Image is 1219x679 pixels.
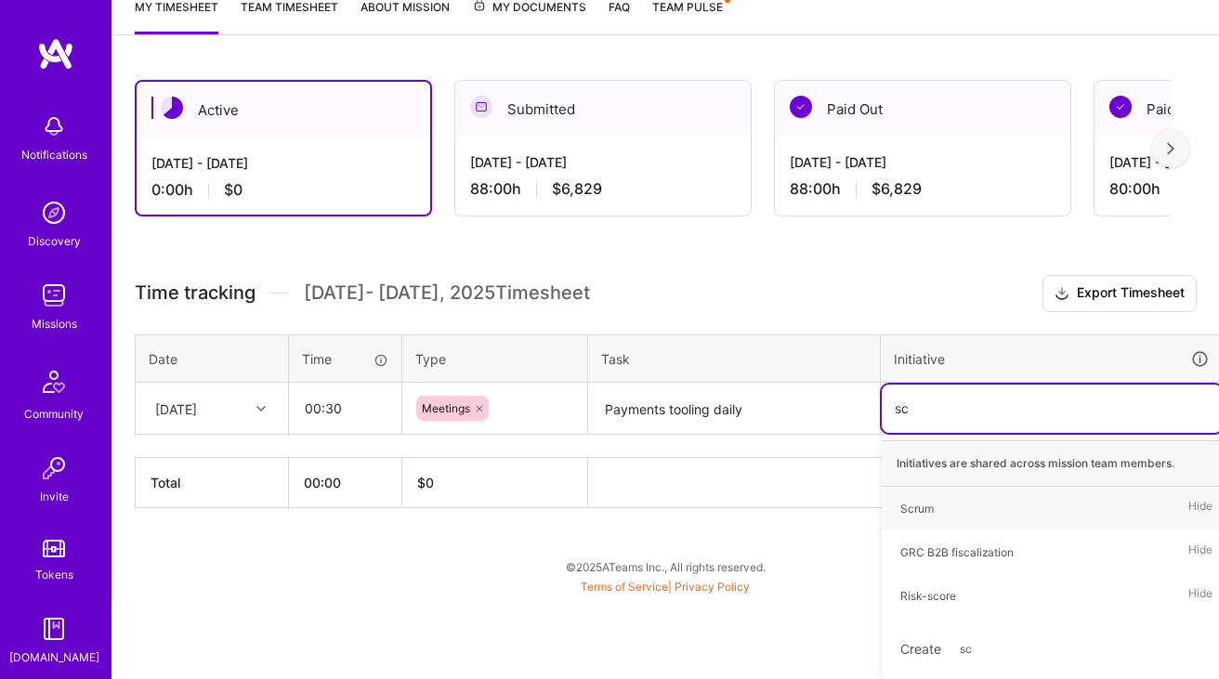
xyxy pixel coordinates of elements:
[675,580,750,594] a: Privacy Policy
[256,404,266,413] i: icon Chevron
[151,180,415,200] div: 0:00 h
[552,179,602,199] span: $6,829
[35,610,72,647] img: guide book
[1188,496,1212,521] span: Hide
[790,152,1055,172] div: [DATE] - [DATE]
[151,153,415,173] div: [DATE] - [DATE]
[24,404,84,424] div: Community
[40,487,69,506] div: Invite
[161,97,183,119] img: Active
[581,580,668,594] a: Terms of Service
[111,543,1219,590] div: © 2025 ATeams Inc., All rights reserved.
[137,82,430,138] div: Active
[1167,142,1174,155] img: right
[1055,284,1069,304] i: icon Download
[900,542,1014,562] div: GRC B2B fiscalization
[35,108,72,145] img: bell
[290,384,400,433] input: HH:MM
[894,348,1210,370] div: Initiative
[35,450,72,487] img: Invite
[1188,540,1212,565] span: Hide
[891,627,1212,671] div: Create
[302,349,388,369] div: Time
[470,152,736,172] div: [DATE] - [DATE]
[581,580,750,594] span: |
[21,145,87,164] div: Notifications
[402,334,588,383] th: Type
[455,81,751,137] div: Submitted
[35,277,72,314] img: teamwork
[900,499,934,518] div: Scrum
[1188,583,1212,608] span: Hide
[9,647,99,667] div: [DOMAIN_NAME]
[136,458,289,508] th: Total
[470,179,736,199] div: 88:00 h
[1042,275,1197,312] button: Export Timesheet
[590,385,878,434] textarea: Payments tooling daily
[1109,96,1132,118] img: Paid Out
[790,179,1055,199] div: 88:00 h
[900,586,956,606] div: Risk-score
[35,565,73,584] div: Tokens
[37,37,74,71] img: logo
[422,401,470,415] span: Meetings
[417,475,434,490] span: $ 0
[43,540,65,557] img: tokens
[872,179,922,199] span: $6,829
[135,281,256,305] span: Time tracking
[470,96,492,118] img: Submitted
[775,81,1070,137] div: Paid Out
[35,194,72,231] img: discovery
[289,458,402,508] th: 00:00
[155,398,197,418] div: [DATE]
[32,359,76,404] img: Community
[136,334,289,383] th: Date
[28,231,81,251] div: Discovery
[790,96,812,118] img: Paid Out
[304,281,590,305] span: [DATE] - [DATE] , 2025 Timesheet
[32,314,77,333] div: Missions
[588,334,881,383] th: Task
[950,636,981,661] span: sc
[224,180,242,200] span: $0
